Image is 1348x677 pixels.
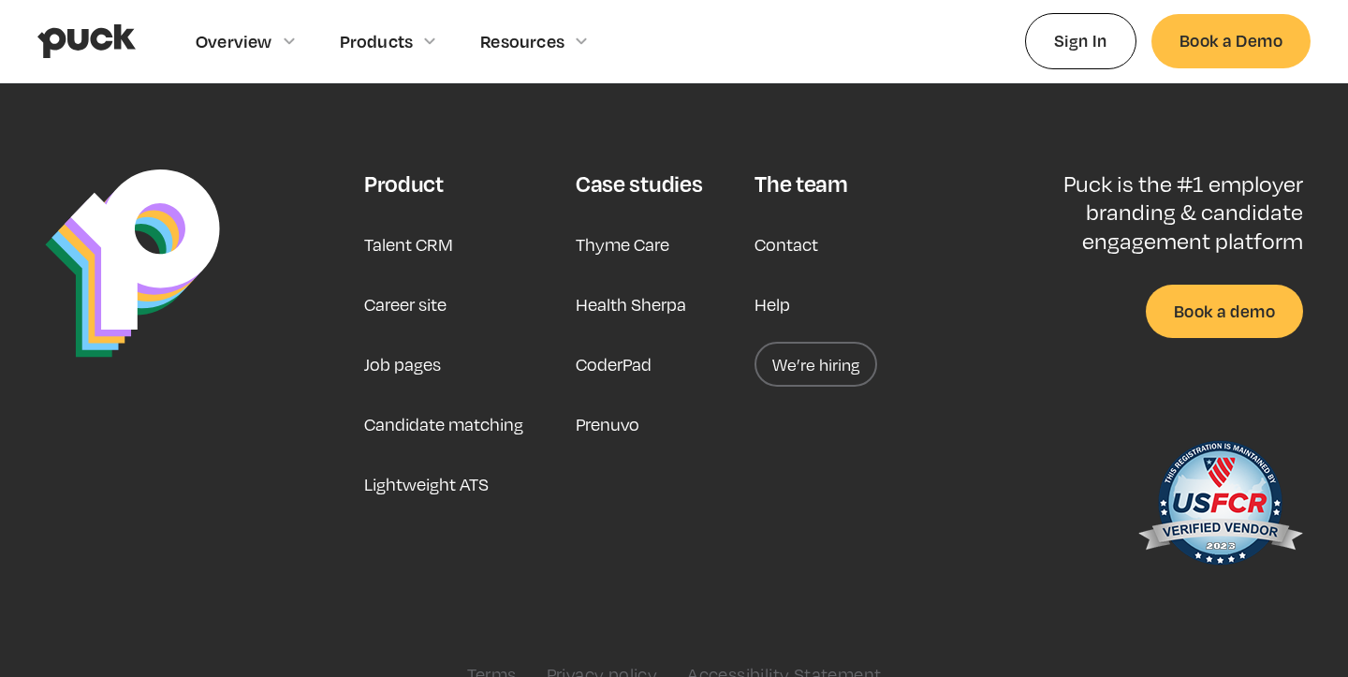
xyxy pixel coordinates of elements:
[45,169,220,358] img: Puck Logo
[1136,432,1303,581] img: US Federal Contractor Registration System for Award Management Verified Vendor Seal
[196,31,272,52] div: Overview
[755,342,877,387] a: We’re hiring
[576,169,702,198] div: Case studies
[1025,13,1136,68] a: Sign In
[576,282,686,327] a: Health Sherpa
[755,169,847,198] div: The team
[576,342,652,387] a: CoderPad
[1146,285,1303,338] a: Book a demo
[576,222,669,267] a: Thyme Care
[1151,14,1311,67] a: Book a Demo
[576,402,639,447] a: Prenuvo
[364,282,447,327] a: Career site
[364,222,453,267] a: Talent CRM
[1003,169,1303,255] p: Puck is the #1 employer branding & candidate engagement platform
[364,462,489,507] a: Lightweight ATS
[480,31,564,52] div: Resources
[340,31,414,52] div: Products
[364,169,444,198] div: Product
[755,222,818,267] a: Contact
[364,402,523,447] a: Candidate matching
[364,342,441,387] a: Job pages
[755,282,790,327] a: Help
